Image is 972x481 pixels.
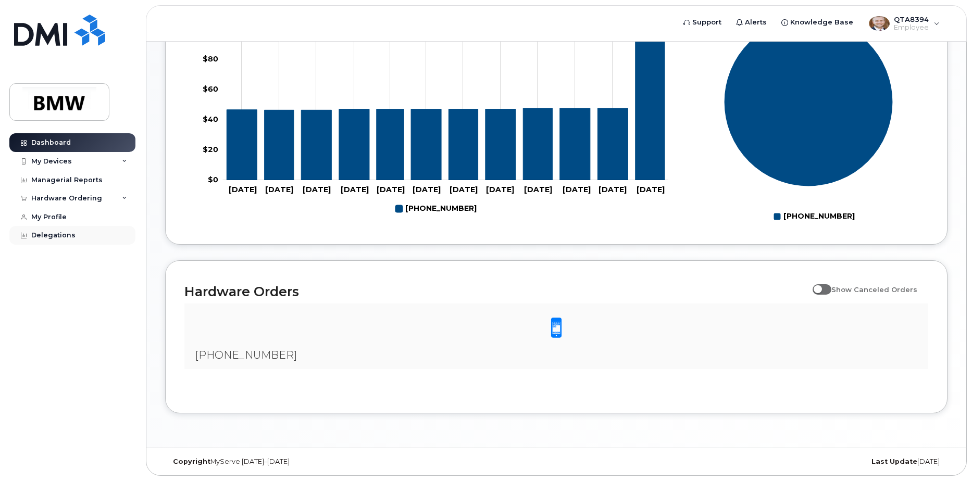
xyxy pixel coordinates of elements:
[862,13,947,34] div: QTA8394
[724,18,893,187] g: Series
[203,145,218,154] tspan: $20
[413,185,441,194] tspan: [DATE]
[813,280,821,288] input: Show Canceled Orders
[774,208,855,225] g: Legend
[450,185,478,194] tspan: [DATE]
[869,13,890,34] div: User avatar
[790,17,853,28] span: Knowledge Base
[341,185,369,194] tspan: [DATE]
[303,185,331,194] tspan: [DATE]
[724,18,893,225] g: Chart
[165,458,426,466] div: MyServe [DATE]–[DATE]
[599,185,627,194] tspan: [DATE]
[208,175,218,184] tspan: $0
[229,185,257,194] tspan: [DATE]
[729,12,774,33] a: Alerts
[395,200,477,218] g: Legend
[524,185,552,194] tspan: [DATE]
[173,458,210,465] strong: Copyright
[203,54,218,64] tspan: $80
[869,16,890,31] img: User avatar
[687,458,948,466] div: [DATE]
[395,200,477,218] g: 864-567-0249
[745,17,767,28] span: Alerts
[486,185,514,194] tspan: [DATE]
[203,84,218,94] tspan: $60
[871,458,917,465] strong: Last Update
[831,285,917,294] span: Show Canceled Orders
[927,436,964,473] iframe: Messenger Launcher
[692,17,721,28] span: Support
[227,14,665,180] g: 864-567-0249
[894,15,929,23] span: QTA8394
[563,185,591,194] tspan: [DATE]
[774,12,861,33] a: Knowledge Base
[203,115,218,124] tspan: $40
[676,12,729,33] a: Support
[184,284,807,299] h2: Hardware Orders
[265,185,293,194] tspan: [DATE]
[637,185,665,194] tspan: [DATE]
[377,185,405,194] tspan: [DATE]
[894,23,929,32] span: Employee
[195,349,297,361] span: [PHONE_NUMBER]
